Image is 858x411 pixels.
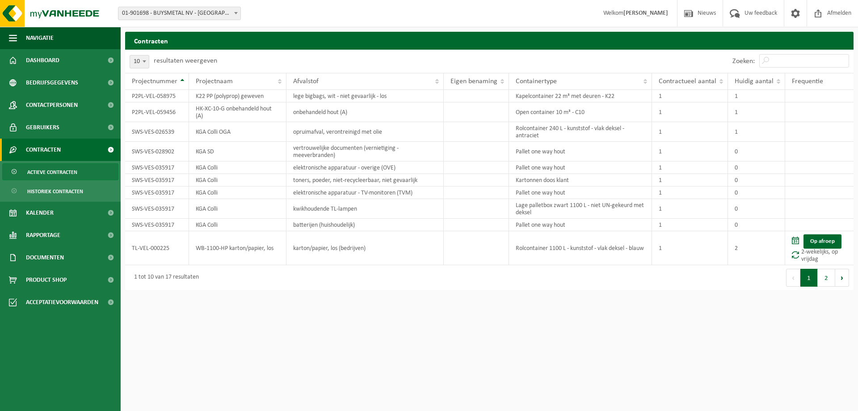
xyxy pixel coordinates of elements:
td: SWS-VES-035917 [125,161,189,174]
td: 0 [728,142,785,161]
td: toners, poeder, niet-recycleerbaar, niet gevaarlijk [286,174,444,186]
span: 01-901698 - BUYSMETAL NV - HARELBEKE [118,7,240,20]
td: 1 [728,122,785,142]
label: resultaten weergeven [154,57,217,64]
td: TL-VEL-000225 [125,231,189,265]
td: 2-wekelijks, op vrijdag [785,231,854,265]
td: KGA Colli [189,219,286,231]
td: P2PL-VEL-058975 [125,90,189,102]
td: SWS-VES-035917 [125,174,189,186]
td: elektronische apparatuur - overige (OVE) [286,161,444,174]
span: Actieve contracten [27,164,77,181]
td: batterijen (huishoudelijk) [286,219,444,231]
td: 0 [728,161,785,174]
td: 0 [728,219,785,231]
span: Gebruikers [26,116,59,139]
span: Dashboard [26,49,59,72]
span: Projectnaam [196,78,233,85]
span: Huidig aantal [735,78,774,85]
td: 1 [652,219,728,231]
a: Op afroep [803,234,841,249]
td: K22 PP (polyprop) geweven [189,90,286,102]
td: 0 [728,186,785,199]
span: Afvalstof [293,78,319,85]
span: Frequentie [792,78,823,85]
td: Pallet one way hout [509,161,652,174]
td: opruimafval, verontreinigd met olie [286,122,444,142]
td: 0 [728,199,785,219]
td: 1 [652,186,728,199]
td: SWS-VES-035917 [125,186,189,199]
td: Lage palletbox zwart 1100 L - niet UN-gekeurd met deksel [509,199,652,219]
td: lege bigbags, wit - niet gevaarlijk - los [286,90,444,102]
td: 0 [728,174,785,186]
td: Pallet one way hout [509,142,652,161]
td: KGA Colli [189,186,286,199]
td: WB-1100-HP karton/papier, los [189,231,286,265]
td: 1 [728,102,785,122]
button: Previous [786,269,800,287]
td: 1 [652,199,728,219]
td: elektronische apparatuur - TV-monitoren (TVM) [286,186,444,199]
td: 1 [652,161,728,174]
h2: Contracten [125,32,854,49]
td: Kartonnen doos klant [509,174,652,186]
span: 10 [130,55,149,68]
span: Projectnummer [132,78,177,85]
td: 1 [652,231,728,265]
span: Kalender [26,202,54,224]
td: 1 [728,90,785,102]
td: onbehandeld hout (A) [286,102,444,122]
td: karton/papier, los (bedrijven) [286,231,444,265]
td: Kapelcontainer 22 m³ met deuren - K22 [509,90,652,102]
td: KGA Colli [189,199,286,219]
span: Historiek contracten [27,183,83,200]
td: 2 [728,231,785,265]
td: SWS-VES-035917 [125,219,189,231]
td: 1 [652,174,728,186]
td: SWS-VES-028902 [125,142,189,161]
td: Open container 10 m³ - C10 [509,102,652,122]
td: P2PL-VEL-059456 [125,102,189,122]
span: Navigatie [26,27,54,49]
td: Rolcontainer 240 L - kunststof - vlak deksel - antraciet [509,122,652,142]
span: Product Shop [26,269,67,291]
span: Contactpersonen [26,94,78,116]
td: 1 [652,142,728,161]
strong: [PERSON_NAME] [623,10,668,17]
td: SWS-VES-026539 [125,122,189,142]
td: Rolcontainer 1100 L - kunststof - vlak deksel - blauw [509,231,652,265]
span: Contractueel aantal [659,78,716,85]
td: 1 [652,102,728,122]
td: HK-XC-10-G onbehandeld hout (A) [189,102,286,122]
td: vertrouwelijke documenten (vernietiging - meeverbranden) [286,142,444,161]
label: Zoeken: [732,58,755,65]
span: Containertype [516,78,557,85]
td: KGA SD [189,142,286,161]
button: 2 [818,269,835,287]
div: 1 tot 10 van 17 resultaten [130,270,199,286]
span: Rapportage [26,224,60,246]
span: Acceptatievoorwaarden [26,291,98,314]
span: Contracten [26,139,61,161]
td: kwikhoudende TL-lampen [286,199,444,219]
td: KGA Colli OGA [189,122,286,142]
td: KGA Colli [189,161,286,174]
td: Pallet one way hout [509,219,652,231]
td: 1 [652,90,728,102]
td: 1 [652,122,728,142]
td: KGA Colli [189,174,286,186]
span: Bedrijfsgegevens [26,72,78,94]
td: Pallet one way hout [509,186,652,199]
a: Actieve contracten [2,163,118,180]
span: Eigen benaming [450,78,497,85]
a: Historiek contracten [2,182,118,199]
button: Next [835,269,849,287]
td: SWS-VES-035917 [125,199,189,219]
span: Documenten [26,246,64,269]
iframe: chat widget [4,391,149,411]
button: 1 [800,269,818,287]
